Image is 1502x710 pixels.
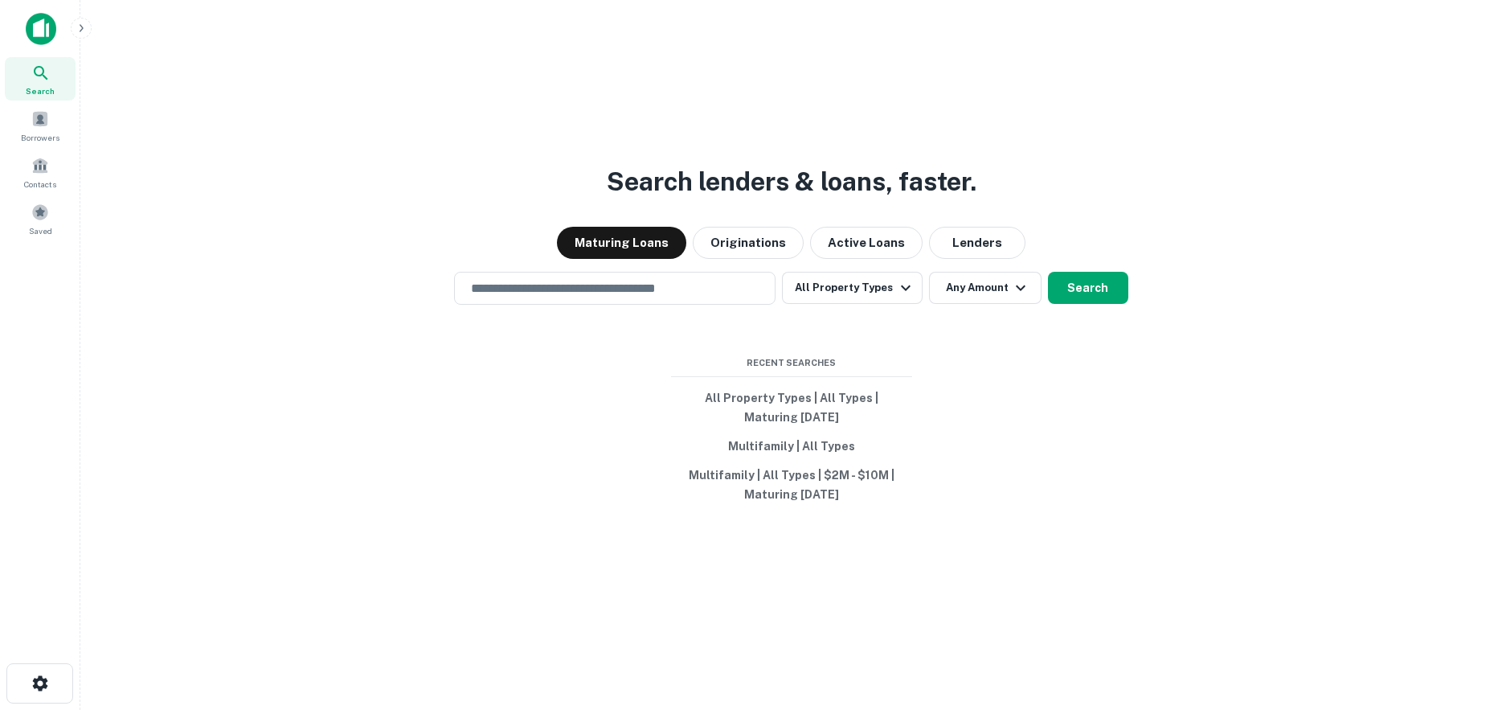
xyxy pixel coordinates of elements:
span: Borrowers [21,131,59,144]
img: capitalize-icon.png [26,13,56,45]
button: Multifamily | All Types | $2M - $10M | Maturing [DATE] [671,461,912,509]
button: Originations [693,227,804,259]
a: Search [5,57,76,101]
span: Saved [29,224,52,237]
button: Any Amount [929,272,1042,304]
button: All Property Types [782,272,922,304]
button: Multifamily | All Types [671,432,912,461]
button: Maturing Loans [557,227,686,259]
button: All Property Types | All Types | Maturing [DATE] [671,384,912,432]
a: Saved [5,197,76,240]
button: Active Loans [810,227,923,259]
button: Lenders [929,227,1025,259]
span: Recent Searches [671,356,912,370]
h3: Search lenders & loans, faster. [607,162,976,201]
a: Contacts [5,150,76,194]
iframe: Chat Widget [1422,530,1502,607]
span: Contacts [24,178,56,191]
span: Search [26,84,55,97]
a: Borrowers [5,104,76,147]
button: Search [1048,272,1128,304]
